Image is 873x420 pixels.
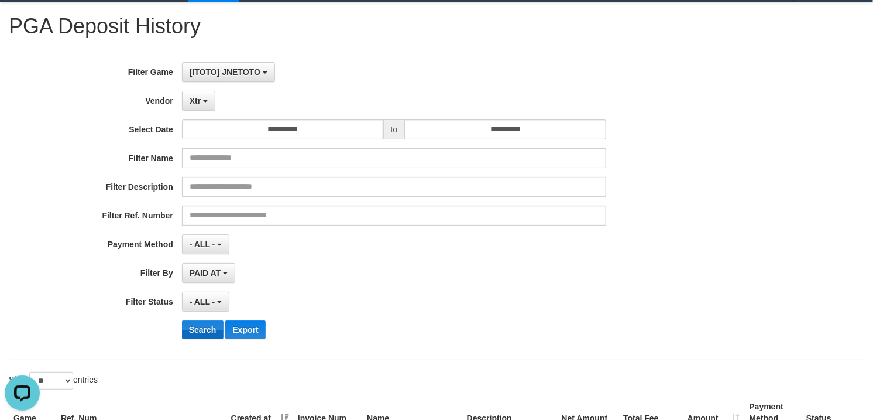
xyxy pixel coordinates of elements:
button: - ALL - [182,234,229,254]
select: Showentries [29,372,73,390]
span: - ALL - [190,240,215,249]
button: [ITOTO] JNETOTO [182,62,275,82]
span: PAID AT [190,268,221,278]
span: [ITOTO] JNETOTO [190,67,260,77]
button: - ALL - [182,292,229,312]
button: Xtr [182,91,215,111]
label: Show entries [9,372,98,390]
h1: PGA Deposit History [9,15,864,38]
button: Export [225,320,265,339]
button: Search [182,320,224,339]
span: - ALL - [190,297,215,306]
button: Open LiveChat chat widget [5,5,40,40]
span: to [383,119,405,139]
button: PAID AT [182,263,235,283]
span: Xtr [190,96,201,105]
